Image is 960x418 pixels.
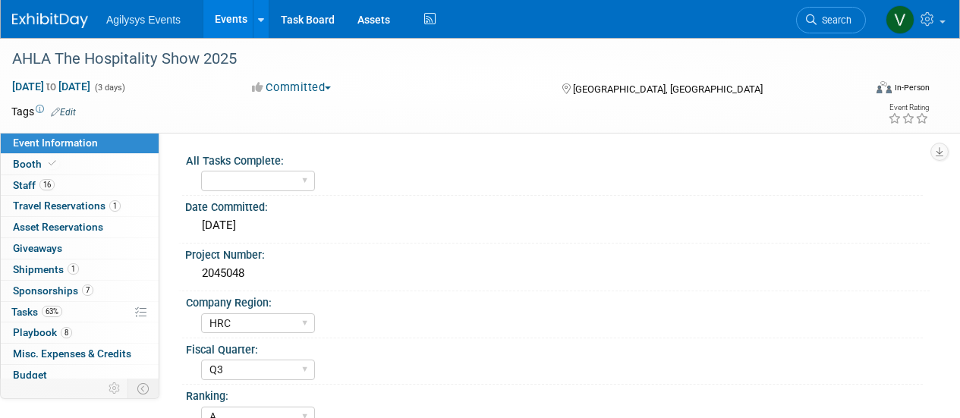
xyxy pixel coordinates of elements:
img: ExhibitDay [12,13,88,28]
td: Tags [11,104,76,119]
a: Staff16 [1,175,159,196]
div: AHLA The Hospitality Show 2025 [7,46,851,73]
div: Event Rating [888,104,929,112]
span: Playbook [13,326,72,338]
span: to [44,80,58,93]
a: Event Information [1,133,159,153]
td: Personalize Event Tab Strip [102,379,128,398]
a: Budget [1,365,159,385]
a: Shipments1 [1,259,159,280]
span: Event Information [13,137,98,149]
img: Vaitiare Munoz [886,5,914,34]
td: Toggle Event Tabs [128,379,159,398]
span: Tasks [11,306,62,318]
span: Misc. Expenses & Credits [13,347,131,360]
img: Format-Inperson.png [877,81,892,93]
span: (3 days) [93,83,125,93]
span: 63% [42,306,62,317]
div: In-Person [894,82,930,93]
span: Budget [13,369,47,381]
span: Sponsorships [13,284,93,297]
a: Sponsorships7 [1,281,159,301]
span: 8 [61,327,72,338]
div: Project Number: [185,244,930,262]
a: Travel Reservations1 [1,196,159,216]
span: 7 [82,284,93,296]
span: Search [817,14,851,26]
span: Staff [13,179,55,191]
a: Playbook8 [1,322,159,343]
a: Booth [1,154,159,174]
span: Giveaways [13,242,62,254]
div: Event Format [795,79,930,102]
div: All Tasks Complete: [186,149,923,168]
a: Search [796,7,866,33]
div: 2045048 [197,262,918,285]
a: Edit [51,107,76,118]
span: Travel Reservations [13,200,121,212]
i: Booth reservation complete [49,159,56,168]
div: Ranking: [186,385,923,404]
span: Shipments [13,263,79,275]
a: Misc. Expenses & Credits [1,344,159,364]
a: Giveaways [1,238,159,259]
span: [DATE] [DATE] [11,80,91,93]
span: 1 [109,200,121,212]
div: Company Region: [186,291,923,310]
div: [DATE] [197,214,918,237]
span: Agilysys Events [106,14,181,26]
span: 1 [68,263,79,275]
div: Date Committed: [185,196,930,215]
div: Fiscal Quarter: [186,338,923,357]
span: Booth [13,158,59,170]
button: Committed [247,80,337,96]
a: Tasks63% [1,302,159,322]
a: Asset Reservations [1,217,159,237]
span: [GEOGRAPHIC_DATA], [GEOGRAPHIC_DATA] [573,83,763,95]
span: Asset Reservations [13,221,103,233]
span: 16 [39,179,55,190]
